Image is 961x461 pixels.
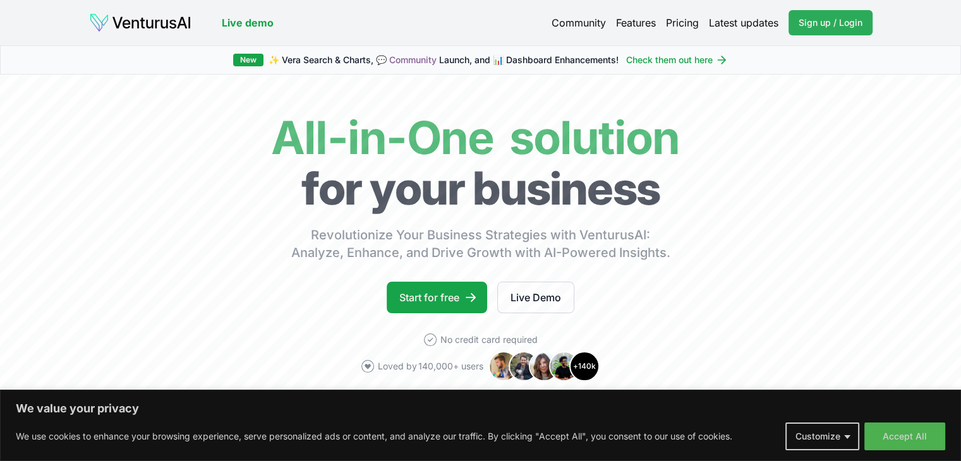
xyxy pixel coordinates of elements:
[529,351,559,381] img: Avatar 3
[616,15,656,30] a: Features
[389,54,437,65] a: Community
[666,15,699,30] a: Pricing
[789,10,873,35] a: Sign up / Login
[626,54,728,66] a: Check them out here
[709,15,778,30] a: Latest updates
[387,282,487,313] a: Start for free
[16,401,945,416] p: We value your privacy
[799,16,862,29] span: Sign up / Login
[233,54,263,66] div: New
[488,351,519,381] img: Avatar 1
[222,15,274,30] a: Live demo
[497,282,574,313] a: Live Demo
[269,54,619,66] span: ✨ Vera Search & Charts, 💬 Launch, and 📊 Dashboard Enhancements!
[864,422,945,450] button: Accept All
[89,13,191,33] img: logo
[552,15,606,30] a: Community
[16,429,732,444] p: We use cookies to enhance your browsing experience, serve personalized ads or content, and analyz...
[549,351,579,381] img: Avatar 4
[785,422,859,450] button: Customize
[509,351,539,381] img: Avatar 2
